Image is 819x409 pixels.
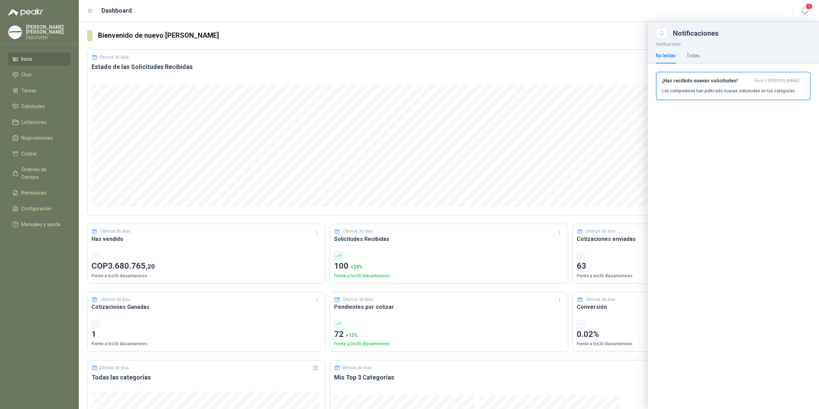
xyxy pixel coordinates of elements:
div: Todas [686,52,700,59]
a: Inicio [8,52,71,66]
span: Manuales y ayuda [21,221,60,228]
button: 1 [798,5,811,17]
h3: ¡Has recibido nuevas solicitudes! [662,78,751,84]
span: Configuración [21,205,51,212]
a: Configuración [8,202,71,215]
span: Inicio [21,55,32,63]
a: Solicitudes [8,100,71,113]
p: Los compradores han publicado nuevas solicitudes en tus categorías. [662,88,796,94]
span: Negociaciones [21,134,53,142]
div: Notificaciones [673,30,811,37]
img: Logo peakr [8,8,43,16]
a: Manuales y ayuda [8,218,71,231]
button: Close [656,27,668,39]
button: ¡Has recibido nuevas solicitudes!hace 2 [PERSON_NAME] Los compradores han publicado nuevas solici... [656,72,811,100]
h1: Dashboard [101,6,132,15]
a: Licitaciones [8,116,71,129]
div: No leídas [656,52,675,59]
a: Negociaciones [8,131,71,144]
span: Remisiones [21,189,47,197]
span: Tareas [21,87,36,94]
p: [PERSON_NAME] [PERSON_NAME] [26,25,71,34]
a: Chat [8,68,71,81]
p: Notificaciones [648,39,819,48]
p: DISCOVERY [26,36,71,40]
span: Chat [21,71,32,79]
a: Remisiones [8,186,71,199]
a: Órdenes de Compra [8,163,71,184]
span: Solicitudes [21,103,45,110]
a: Cotizar [8,147,71,160]
span: Licitaciones [21,118,47,126]
span: hace 2 [PERSON_NAME] [754,78,799,84]
span: Cotizar [21,150,37,157]
span: 1 [805,3,813,10]
a: Tareas [8,84,71,97]
span: Órdenes de Compra [21,166,64,181]
img: Company Logo [9,26,22,39]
